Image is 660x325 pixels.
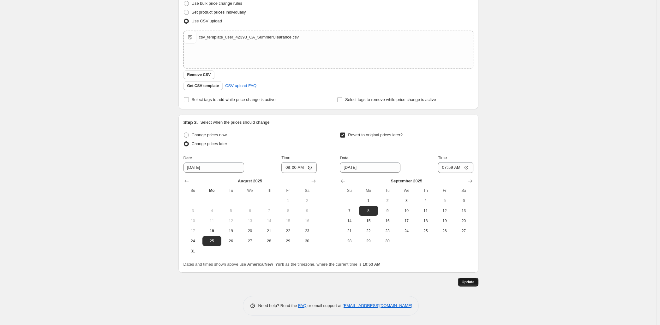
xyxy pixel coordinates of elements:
button: Thursday September 18 2025 [416,216,435,226]
span: Dates and times shown above use as the timezone, where the current time is [183,262,381,267]
span: Remove CSV [187,72,211,77]
h2: Step 3. [183,119,198,126]
button: Saturday September 20 2025 [454,216,473,226]
button: Sunday September 21 2025 [340,226,359,236]
span: 26 [438,228,452,233]
span: 1 [362,198,375,203]
th: Wednesday [240,186,259,196]
span: 28 [342,239,356,244]
th: Wednesday [397,186,416,196]
button: Wednesday September 3 2025 [397,196,416,206]
button: Wednesday September 24 2025 [397,226,416,236]
span: 13 [457,208,471,213]
span: Mo [205,188,219,193]
button: Saturday August 30 2025 [297,236,316,246]
span: 9 [381,208,394,213]
span: Use CSV upload [192,19,222,23]
button: Tuesday August 12 2025 [221,216,240,226]
input: 12:00 [281,162,317,173]
button: Sunday September 28 2025 [340,236,359,246]
button: Saturday September 27 2025 [454,226,473,236]
th: Sunday [183,186,202,196]
th: Monday [202,186,221,196]
button: Friday August 15 2025 [279,216,297,226]
th: Saturday [454,186,473,196]
span: 12 [224,218,238,223]
span: 8 [281,208,295,213]
span: 17 [399,218,413,223]
span: 11 [418,208,432,213]
button: Saturday September 6 2025 [454,196,473,206]
span: Mo [362,188,375,193]
button: Tuesday September 16 2025 [378,216,397,226]
span: 24 [186,239,200,244]
button: Friday September 19 2025 [435,216,454,226]
span: 21 [342,228,356,233]
button: Monday August 25 2025 [202,236,221,246]
button: Sunday August 17 2025 [183,226,202,236]
span: 18 [418,218,432,223]
span: 24 [399,228,413,233]
span: 23 [381,228,394,233]
span: Use bulk price change rules [192,1,242,6]
button: Wednesday August 20 2025 [240,226,259,236]
th: Friday [279,186,297,196]
button: Friday September 26 2025 [435,226,454,236]
button: Tuesday September 30 2025 [378,236,397,246]
span: 10 [186,218,200,223]
span: 9 [300,208,314,213]
button: Remove CSV [183,70,215,79]
th: Monday [359,186,378,196]
span: 28 [262,239,276,244]
button: Tuesday September 2 2025 [378,196,397,206]
div: csv_template_user_42393_CA_SummerClearance.csv [199,34,299,40]
span: 5 [438,198,452,203]
button: Wednesday August 13 2025 [240,216,259,226]
span: 29 [362,239,375,244]
span: 29 [281,239,295,244]
span: Revert to original prices later? [348,133,403,137]
button: Sunday August 10 2025 [183,216,202,226]
span: We [243,188,257,193]
span: 12 [438,208,452,213]
span: 31 [186,249,200,254]
button: Sunday August 3 2025 [183,206,202,216]
button: Monday August 11 2025 [202,216,221,226]
span: 4 [418,198,432,203]
button: Saturday August 2 2025 [297,196,316,206]
span: 1 [281,198,295,203]
button: Saturday September 13 2025 [454,206,473,216]
button: Thursday September 4 2025 [416,196,435,206]
button: Tuesday September 9 2025 [378,206,397,216]
span: We [399,188,413,193]
span: 23 [300,228,314,233]
th: Tuesday [378,186,397,196]
button: Friday August 1 2025 [279,196,297,206]
span: Time [281,155,290,160]
button: Show previous month, July 2025 [182,177,191,186]
span: Th [418,188,432,193]
span: 2 [300,198,314,203]
input: 12:00 [438,162,473,173]
span: 15 [362,218,375,223]
span: 19 [224,228,238,233]
span: 3 [399,198,413,203]
button: Thursday August 28 2025 [260,236,279,246]
span: Time [438,155,447,160]
span: 25 [418,228,432,233]
span: 7 [262,208,276,213]
button: Tuesday August 5 2025 [221,206,240,216]
span: 2 [381,198,394,203]
span: Date [340,156,348,160]
b: 10:53 AM [363,262,381,267]
span: Su [186,188,200,193]
span: CSV upload FAQ [225,83,256,89]
button: Thursday September 11 2025 [416,206,435,216]
span: 22 [362,228,375,233]
button: Thursday August 21 2025 [260,226,279,236]
span: 14 [262,218,276,223]
span: or email support at [306,303,343,308]
span: 6 [457,198,471,203]
span: 10 [399,208,413,213]
button: Monday September 29 2025 [359,236,378,246]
